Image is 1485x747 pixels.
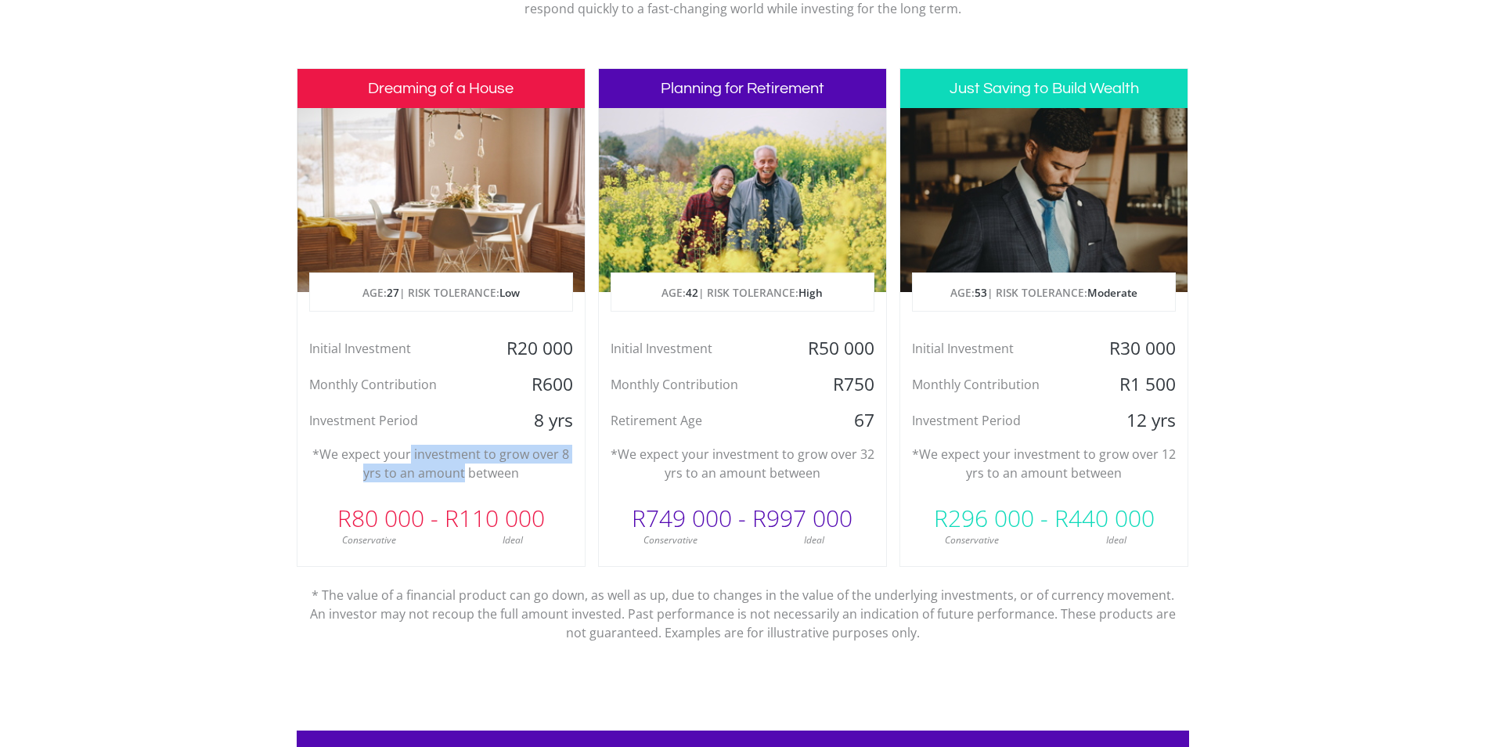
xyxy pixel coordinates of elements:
[309,445,573,482] p: *We expect your investment to grow over 8 yrs to an amount between
[599,495,886,542] div: R749 000 - R997 000
[441,533,585,547] div: Ideal
[900,495,1188,542] div: R296 000 - R440 000
[310,273,572,312] p: AGE: | RISK TOLERANCE:
[488,337,584,360] div: R20 000
[297,409,489,432] div: Investment Period
[499,285,520,300] span: Low
[913,273,1175,312] p: AGE: | RISK TOLERANCE:
[297,337,489,360] div: Initial Investment
[297,69,585,108] h3: Dreaming of a House
[791,373,886,396] div: R750
[742,533,886,547] div: Ideal
[900,409,1092,432] div: Investment Period
[599,337,791,360] div: Initial Investment
[599,533,743,547] div: Conservative
[387,285,399,300] span: 27
[912,445,1176,482] p: *We expect your investment to grow over 12 yrs to an amount between
[791,409,886,432] div: 67
[599,409,791,432] div: Retirement Age
[611,445,874,482] p: *We expect your investment to grow over 32 yrs to an amount between
[686,285,698,300] span: 42
[1044,533,1188,547] div: Ideal
[611,273,874,312] p: AGE: | RISK TOLERANCE:
[900,533,1044,547] div: Conservative
[599,373,791,396] div: Monthly Contribution
[1092,409,1188,432] div: 12 yrs
[297,533,442,547] div: Conservative
[599,69,886,108] h3: Planning for Retirement
[900,69,1188,108] h3: Just Saving to Build Wealth
[297,373,489,396] div: Monthly Contribution
[297,495,585,542] div: R80 000 - R110 000
[1087,285,1137,300] span: Moderate
[488,409,584,432] div: 8 yrs
[1092,373,1188,396] div: R1 500
[975,285,987,300] span: 53
[791,337,886,360] div: R50 000
[488,373,584,396] div: R600
[1092,337,1188,360] div: R30 000
[798,285,823,300] span: High
[900,337,1092,360] div: Initial Investment
[308,567,1177,642] p: * The value of a financial product can go down, as well as up, due to changes in the value of the...
[900,373,1092,396] div: Monthly Contribution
